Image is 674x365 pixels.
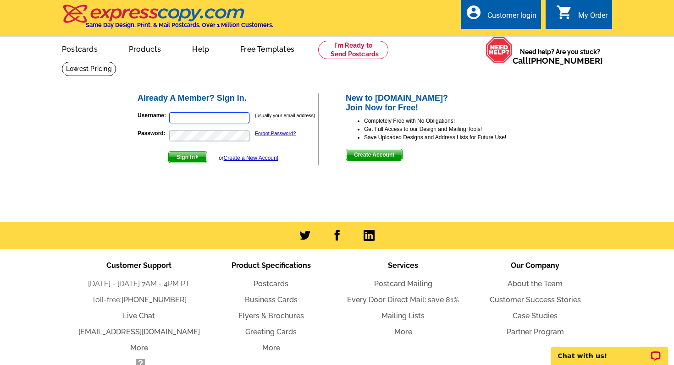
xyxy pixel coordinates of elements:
a: More [394,327,412,336]
span: Call [513,56,603,65]
span: Create Account [346,149,402,160]
li: Save Uploaded Designs and Address Lists for Future Use! [364,133,538,142]
a: [PHONE_NUMBER] [122,295,187,304]
a: [PHONE_NUMBER] [528,56,603,65]
i: account_circle [465,4,482,21]
a: [EMAIL_ADDRESS][DOMAIN_NAME] [78,327,200,336]
a: Business Cards [245,295,298,304]
a: Create a New Account [224,155,278,161]
a: account_circle Customer login [465,10,536,22]
a: Greeting Cards [245,327,297,336]
label: Username: [138,111,168,120]
a: Same Day Design, Print, & Mail Postcards. Over 1 Million Customers. [62,11,273,28]
div: or [219,154,278,162]
a: Products [114,38,176,59]
button: Create Account [346,149,403,161]
a: More [262,343,280,352]
a: Every Door Direct Mail: save 81% [347,295,459,304]
small: (usually your email address) [255,113,315,118]
div: My Order [578,11,608,24]
a: Live Chat [123,311,155,320]
span: Product Specifications [232,261,311,270]
a: Case Studies [513,311,558,320]
a: Customer Success Stories [490,295,581,304]
a: More [130,343,148,352]
span: Sign In [169,152,207,163]
i: shopping_cart [556,4,573,21]
li: [DATE] - [DATE] 7AM - 4PM PT [73,278,205,289]
span: Services [388,261,418,270]
a: Postcard Mailing [374,279,432,288]
a: Flyers & Brochures [238,311,304,320]
a: Free Templates [226,38,309,59]
button: Sign In [168,151,207,163]
a: Forgot Password? [255,131,296,136]
iframe: LiveChat chat widget [545,336,674,365]
a: Help [177,38,224,59]
img: help [486,37,513,63]
label: Password: [138,129,168,137]
img: button-next-arrow-white.png [195,155,199,159]
span: Customer Support [106,261,171,270]
a: About the Team [508,279,563,288]
a: Postcards [254,279,288,288]
a: Mailing Lists [381,311,425,320]
h4: Same Day Design, Print, & Mail Postcards. Over 1 Million Customers. [86,22,273,28]
span: Our Company [511,261,559,270]
h2: New to [DOMAIN_NAME]? Join Now for Free! [346,93,538,113]
span: Need help? Are you stuck? [513,47,608,65]
h2: Already A Member? Sign In. [138,93,318,104]
li: Completely Free with No Obligations! [364,117,538,125]
div: Customer login [487,11,536,24]
a: Partner Program [507,327,564,336]
a: Postcards [47,38,112,59]
li: Get Full Access to our Design and Mailing Tools! [364,125,538,133]
li: Toll-free: [73,294,205,305]
a: shopping_cart My Order [556,10,608,22]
